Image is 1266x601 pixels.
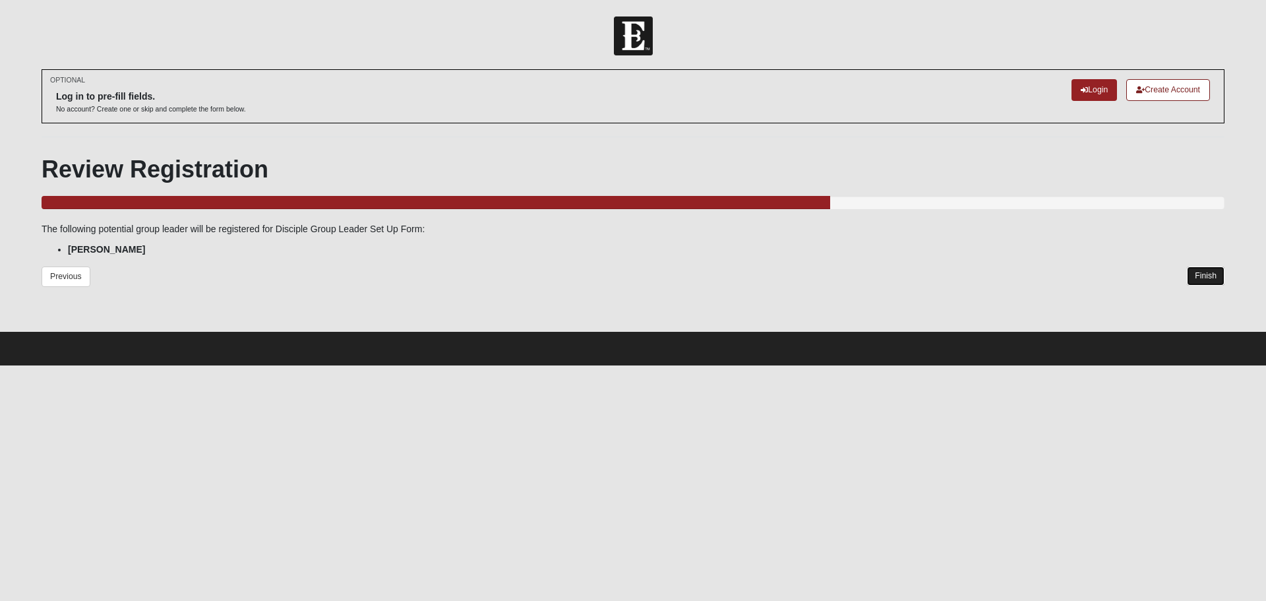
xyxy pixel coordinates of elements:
[56,91,246,102] h6: Log in to pre-fill fields.
[1071,79,1117,101] a: Login
[56,104,246,114] p: No account? Create one or skip and complete the form below.
[42,155,1224,183] h1: Review Registration
[42,267,90,287] a: Previous
[1187,267,1224,286] a: Finish
[1126,79,1210,101] a: Create Account
[50,75,85,85] small: OPTIONAL
[42,222,1224,236] p: The following potential group leader will be registered for Disciple Group Leader Set Up Form:
[68,244,145,255] strong: [PERSON_NAME]
[614,16,653,55] img: Church of Eleven22 Logo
